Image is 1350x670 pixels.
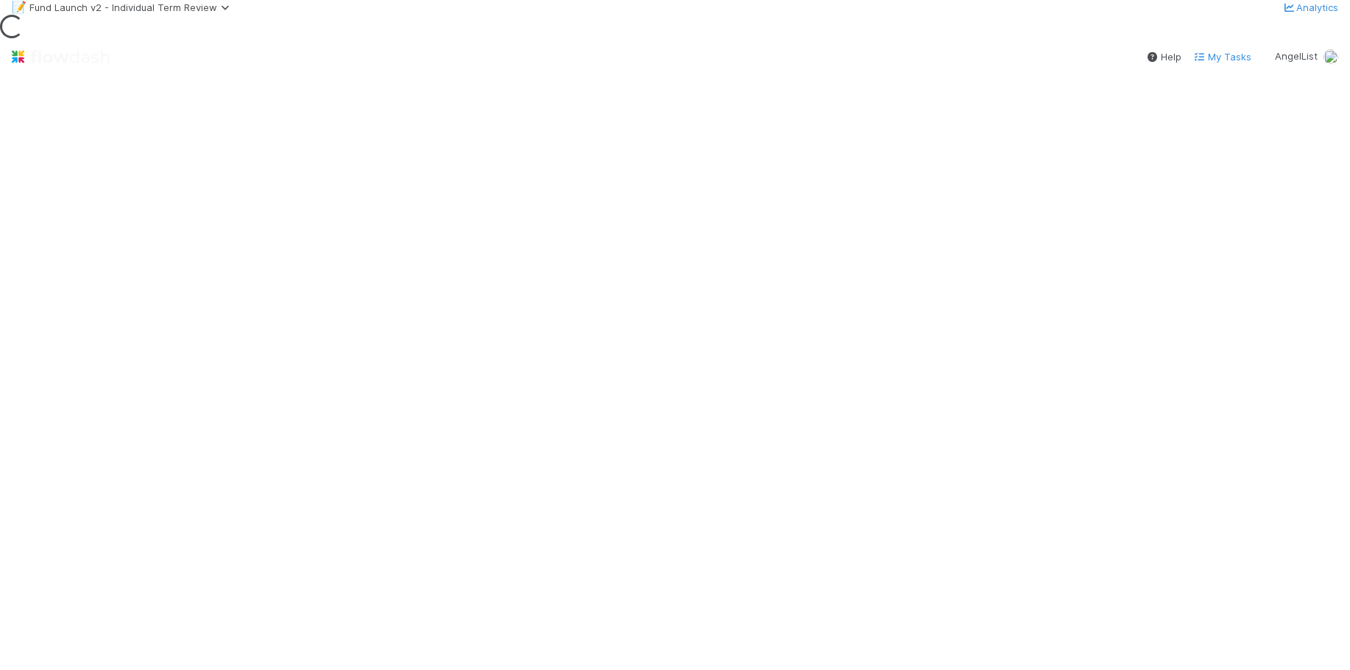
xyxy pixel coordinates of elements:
[12,44,110,69] img: logo-inverted-e16ddd16eac7371096b0.svg
[12,1,26,13] span: 📝
[1275,50,1318,62] span: AngelList
[1282,1,1338,13] a: Analytics
[1193,49,1251,64] a: My Tasks
[29,1,235,13] span: Fund Launch v2 - Individual Term Review
[1324,49,1338,64] img: avatar_b5be9b1b-4537-4870-b8e7-50cc2287641b.png
[1146,49,1181,64] div: Help
[1193,51,1251,63] span: My Tasks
